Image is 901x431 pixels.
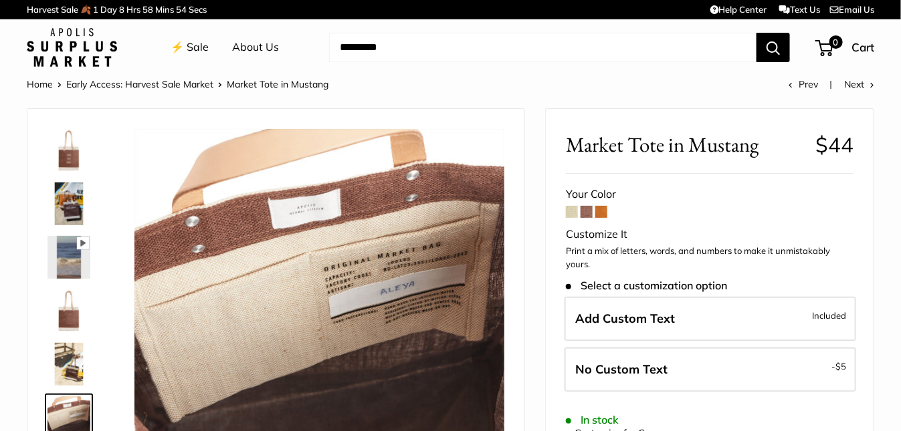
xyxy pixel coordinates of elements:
[830,4,874,15] a: Email Us
[47,129,90,172] img: Market Tote in Mustang
[566,184,854,204] div: Your Color
[789,78,818,90] a: Prev
[27,76,328,93] nav: Breadcrumb
[566,279,727,292] span: Select a customization option
[142,4,153,15] span: 58
[815,132,854,158] span: $44
[66,78,213,90] a: Early Access: Harvest Sale Market
[566,225,854,245] div: Customize It
[227,78,328,90] span: Market Tote in Mustang
[812,307,846,323] span: Included
[566,132,805,157] span: Market Tote in Mustang
[45,180,93,228] a: Market Tote in Mustang
[93,4,98,15] span: 1
[155,4,174,15] span: Mins
[566,414,619,426] span: In stock
[575,362,668,377] span: No Custom Text
[176,4,187,15] span: 54
[27,28,117,67] img: Apolis: Surplus Market
[817,37,874,58] a: 0 Cart
[565,347,856,392] label: Leave Blank
[47,289,90,332] img: Market Tote in Mustang
[757,33,790,62] button: Search
[27,78,53,90] a: Home
[47,343,90,386] img: Market Tote in Mustang
[566,245,854,271] p: Print a mix of letters, words, and numbers to make it unmistakably yours.
[710,4,767,15] a: Help Center
[189,4,207,15] span: Secs
[835,361,846,372] span: $5
[575,311,675,326] span: Add Custom Text
[47,182,90,225] img: Market Tote in Mustang
[831,358,846,374] span: -
[844,78,874,90] a: Next
[852,40,874,54] span: Cart
[45,233,93,281] a: Market Tote in Mustang
[565,297,856,341] label: Add Custom Text
[100,4,117,15] span: Day
[119,4,124,15] span: 8
[329,33,757,62] input: Search...
[126,4,140,15] span: Hrs
[47,236,90,279] img: Market Tote in Mustang
[232,37,279,57] a: About Us
[779,4,820,15] a: Text Us
[171,37,209,57] a: ⚡️ Sale
[45,126,93,174] a: Market Tote in Mustang
[829,35,843,49] span: 0
[45,340,93,388] a: Market Tote in Mustang
[45,287,93,335] a: Market Tote in Mustang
